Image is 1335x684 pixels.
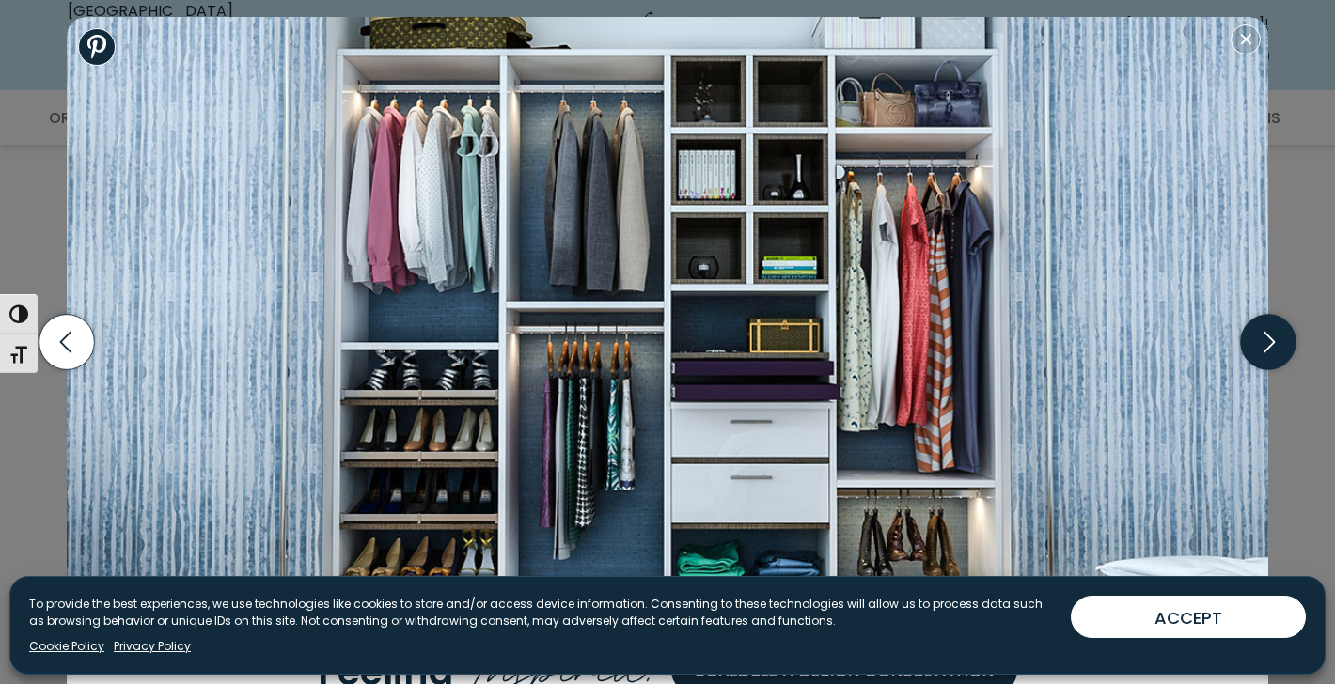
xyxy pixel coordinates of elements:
img: Reach-in closet featuring open shoe shelving with elite toe tops, LED lit hanging rods, and upper... [67,17,1268,628]
a: Privacy Policy [114,638,191,655]
a: Cookie Policy [29,638,104,655]
button: Close modal [1231,24,1261,54]
button: ACCEPT [1071,596,1306,638]
a: Share to Pinterest [78,28,116,66]
p: To provide the best experiences, we use technologies like cookies to store and/or access device i... [29,596,1056,630]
